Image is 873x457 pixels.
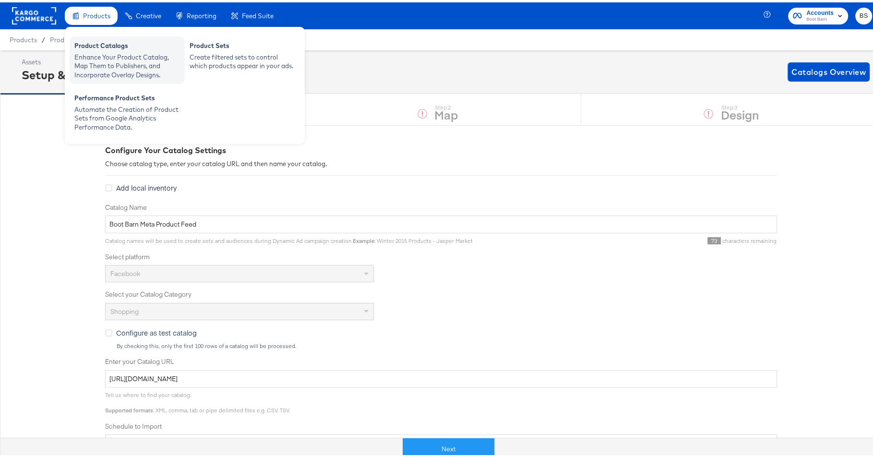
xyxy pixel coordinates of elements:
span: Catalogs Overview [791,63,866,76]
label: Select platform [105,250,777,259]
span: Add local inventory [116,180,177,190]
span: BS [859,8,868,19]
label: Catalog Name [105,201,777,210]
span: Accounts [806,6,834,16]
span: / [37,34,50,41]
span: Products [83,10,110,17]
div: Choose catalog type, enter your catalog URL and then name your catalog. [105,157,777,166]
span: Configure as test catalog [116,325,197,335]
span: Creative [136,10,161,17]
strong: Example [353,235,374,242]
span: Boot Barn [806,13,834,21]
label: Schedule to Import [105,420,777,429]
label: Enter your Catalog URL [105,355,777,364]
strong: Supported formats [105,404,153,411]
span: Reporting [187,10,216,17]
span: Tell us where to find your catalog. : XML, comma, tab or pipe delimited files e.g. CSV, TSV. [105,389,290,411]
input: Name your catalog e.g. My Dynamic Product Catalog [105,213,777,231]
span: Feed Suite [242,10,274,17]
button: BS [855,5,872,22]
div: Setup & Map Catalog [22,64,142,81]
div: By checking this, only the first 100 rows of a catalog will be processed. [116,340,777,347]
div: Assets [22,55,142,64]
a: Product Catalogs [50,34,103,41]
div: characters remaining [473,235,777,242]
input: Enter Catalog URL, e.g. http://www.example.com/products.xml [105,368,777,385]
button: Catalogs Overview [788,60,870,79]
span: Shopping [110,305,139,313]
span: Facebook [110,267,140,276]
label: Select your Catalog Category [105,288,777,297]
span: Products [10,34,37,41]
span: Catalog names will be used to create sets and audiences during Dynamic Ad campaign creation. : Wi... [105,235,473,242]
div: Configure Your Catalog Settings [105,143,777,154]
span: 73 [707,235,721,242]
button: AccountsBoot Barn [788,5,848,22]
